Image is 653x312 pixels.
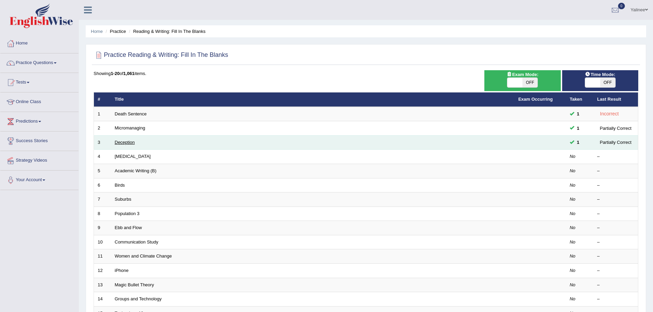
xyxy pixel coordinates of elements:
td: 8 [94,207,111,221]
b: 1,061 [123,71,135,76]
div: – [597,239,634,246]
em: No [570,282,576,287]
div: Incorrect [597,110,621,118]
div: – [597,225,634,231]
td: 14 [94,292,111,307]
em: No [570,225,576,230]
span: Time Mode: [582,71,618,78]
td: 1 [94,107,111,121]
em: No [570,197,576,202]
a: Strategy Videos [0,151,78,168]
td: 6 [94,178,111,192]
a: Tests [0,73,78,90]
em: No [570,253,576,259]
em: No [570,154,576,159]
em: No [570,239,576,245]
em: No [570,296,576,301]
td: 12 [94,263,111,278]
span: You can still take this question [574,125,582,132]
a: Magic Bullet Theory [115,282,154,287]
div: – [597,168,634,174]
td: 11 [94,249,111,264]
div: Show exams occurring in exams [484,70,560,91]
a: Success Stories [0,132,78,149]
div: – [597,267,634,274]
em: No [570,168,576,173]
h2: Practice Reading & Writing: Fill In The Blanks [94,50,228,60]
span: Exam Mode: [504,71,541,78]
div: – [597,253,634,260]
a: Home [0,34,78,51]
a: Communication Study [115,239,158,245]
a: Birds [115,183,125,188]
a: Your Account [0,171,78,188]
td: 13 [94,278,111,292]
td: 2 [94,121,111,136]
li: Practice [104,28,126,35]
div: Partially Correct [597,125,634,132]
a: Deception [115,140,135,145]
div: – [597,182,634,189]
th: Last Result [593,92,638,107]
span: OFF [522,78,537,87]
div: – [597,153,634,160]
div: Showing of items. [94,70,638,77]
a: [MEDICAL_DATA] [115,154,151,159]
div: – [597,196,634,203]
em: No [570,268,576,273]
a: Exam Occurring [518,97,553,102]
a: Academic Writing (B) [115,168,157,173]
a: Online Class [0,92,78,110]
td: 10 [94,235,111,249]
td: 5 [94,164,111,178]
b: 1-20 [111,71,120,76]
a: Groups and Technology [115,296,162,301]
span: You can still take this question [574,110,582,117]
li: Reading & Writing: Fill In The Blanks [127,28,205,35]
div: – [597,296,634,302]
a: Practice Questions [0,53,78,71]
a: Micromanaging [115,125,145,130]
em: No [570,183,576,188]
a: Suburbs [115,197,131,202]
a: Ebb and Flow [115,225,142,230]
a: Home [91,29,103,34]
span: 0 [618,3,625,9]
th: Title [111,92,515,107]
div: – [597,211,634,217]
em: No [570,211,576,216]
span: You can still take this question [574,139,582,146]
div: Partially Correct [597,139,634,146]
div: – [597,282,634,288]
a: Population 3 [115,211,140,216]
th: Taken [566,92,593,107]
a: Predictions [0,112,78,129]
a: iPhone [115,268,129,273]
a: Women and Climate Change [115,253,172,259]
td: 4 [94,150,111,164]
td: 7 [94,192,111,207]
td: 9 [94,221,111,235]
td: 3 [94,135,111,150]
a: Death Sentence [115,111,147,116]
th: # [94,92,111,107]
span: OFF [600,78,615,87]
